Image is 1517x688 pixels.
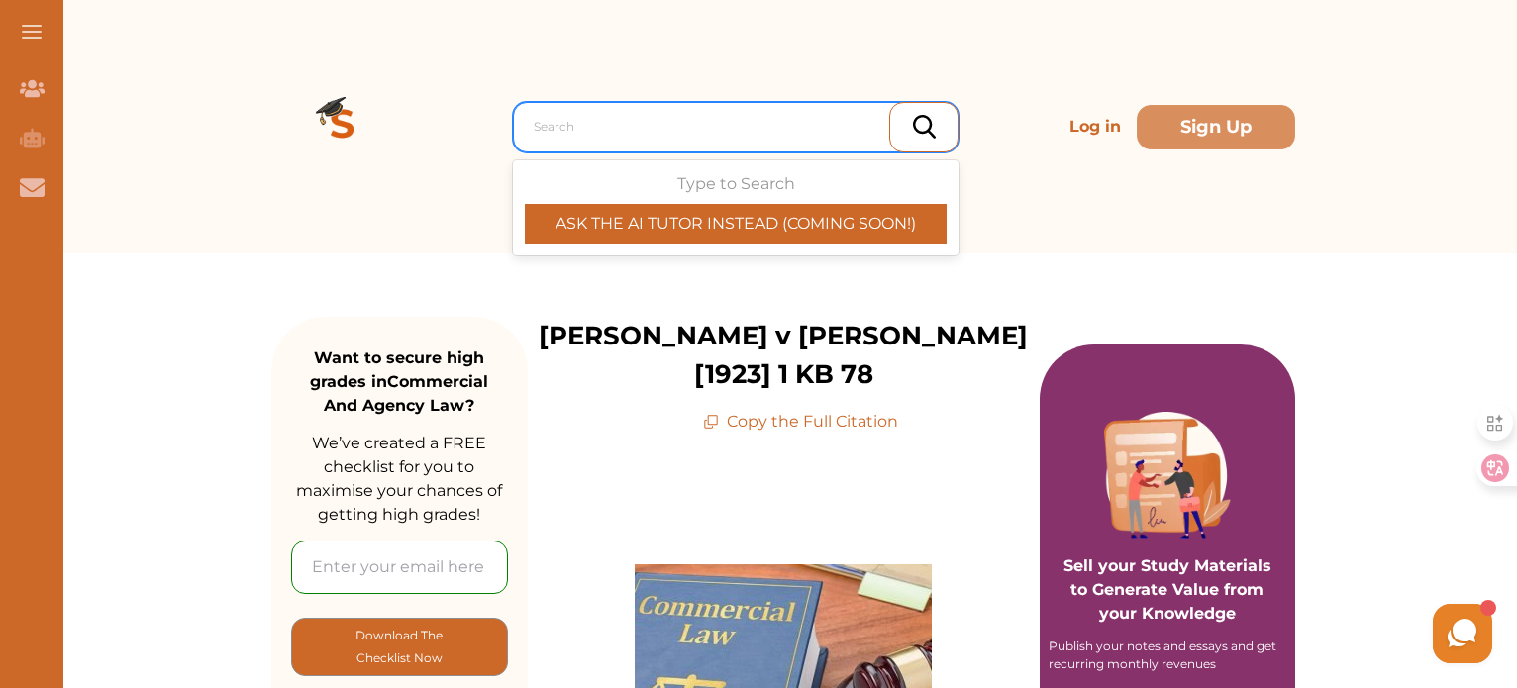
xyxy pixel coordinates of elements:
p: Log in [1062,107,1129,147]
img: search_icon [913,115,936,139]
img: Purple card image [1104,412,1231,539]
p: Download The Checklist Now [332,624,467,670]
div: Type to Search [525,172,947,244]
p: ASK THE AI TUTOR INSTEAD (COMING SOON!) [525,212,947,236]
button: Sign Up [1137,105,1295,149]
iframe: HelpCrunch [1042,599,1497,668]
input: Enter your email here [291,541,508,594]
strong: Want to secure high grades in Commercial And Agency Law ? [310,348,488,415]
p: Copy the Full Citation [703,410,898,434]
span: We’ve created a FREE checklist for you to maximise your chances of getting high grades! [296,434,502,524]
p: Sell your Study Materials to Generate Value from your Knowledge [1060,499,1276,626]
button: [object Object] [291,618,508,676]
img: Logo [271,55,414,198]
p: [PERSON_NAME] v [PERSON_NAME] [1923] 1 KB 78 [528,317,1040,394]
